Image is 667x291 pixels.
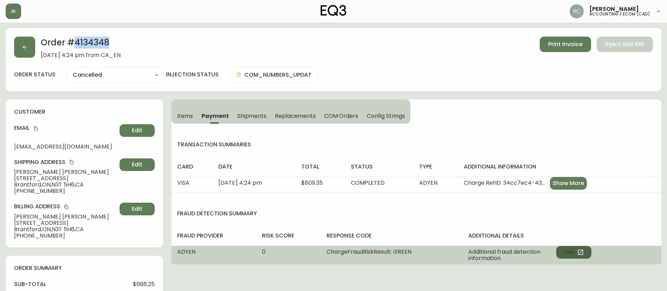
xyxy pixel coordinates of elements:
[14,233,117,239] span: [PHONE_NUMBER]
[14,188,117,194] span: [PHONE_NUMBER]
[419,163,453,171] h4: type
[464,163,656,171] h4: additional information
[133,281,155,287] span: $686.25
[120,158,155,171] button: Edit
[262,232,315,240] h4: risk score
[14,144,117,150] span: [EMAIL_ADDRESS][DOMAIN_NAME]
[14,214,117,220] span: [PERSON_NAME] [PERSON_NAME]
[321,5,347,16] img: logo
[14,226,117,233] span: Brantford , ON , N3T 5H6 , CA
[63,203,70,210] button: copy
[218,179,262,187] span: [DATE] 4:24 pm
[14,108,155,116] h4: customer
[262,248,265,256] span: 0
[32,125,39,132] button: copy
[172,210,661,217] h4: fraud detection summary
[589,12,650,16] h5: accounting / ecom (cad)
[177,179,190,187] span: VISA
[419,179,437,187] span: ADYEN
[14,203,117,210] h4: Billing Address
[218,163,290,171] h4: date
[14,280,46,288] h4: sub-total
[68,159,75,166] button: copy
[14,182,117,188] span: Brantford , ON , N3T 5H6 , CA
[589,6,639,12] span: [PERSON_NAME]
[41,37,121,52] h2: Order # 4134348
[570,4,584,18] img: f4ba4e02bd060be8f1386e3ca455bd0e
[540,37,591,52] button: Print Invoice
[327,232,457,240] h4: response code
[351,179,385,187] span: COMPLETED
[120,124,155,137] button: Edit
[550,177,587,190] button: Show More
[548,40,583,48] span: Print Invoice
[237,112,267,120] span: Shipments
[132,205,142,213] span: Edit
[367,112,405,120] span: Config Strings
[132,127,142,134] span: Edit
[14,169,117,175] span: [PERSON_NAME] [PERSON_NAME]
[327,248,411,256] span: ChargeFraudRiskResult: GREEN
[468,232,656,240] h4: additional details
[166,71,219,78] h4: injection status
[177,248,195,256] span: ADYEN
[14,220,117,226] span: [STREET_ADDRESS]
[553,179,584,187] span: Show More
[132,161,142,169] span: Edit
[468,249,556,261] span: Additional fraud detection information
[177,112,193,120] span: Items
[275,112,315,120] span: Replacements
[14,71,56,78] label: order status
[41,52,121,58] span: [DATE] 4:24 pm from CA_EN
[14,124,117,132] h4: Email
[464,180,547,186] span: Charge RefID: 34cc7ec4-43cf-40d0-bdd7-148907950b98
[301,179,323,187] span: $809.35
[172,141,661,148] h4: transaction summaries
[201,112,229,120] span: Payment
[14,175,117,182] span: [STREET_ADDRESS]
[324,112,359,120] span: COM Orders
[177,163,207,171] h4: card
[556,246,591,259] button: View
[177,232,251,240] h4: fraud provider
[351,163,408,171] h4: status
[14,264,155,272] h4: order summary
[120,203,155,215] button: Edit
[14,158,117,166] h4: Shipping Address
[301,163,340,171] h4: total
